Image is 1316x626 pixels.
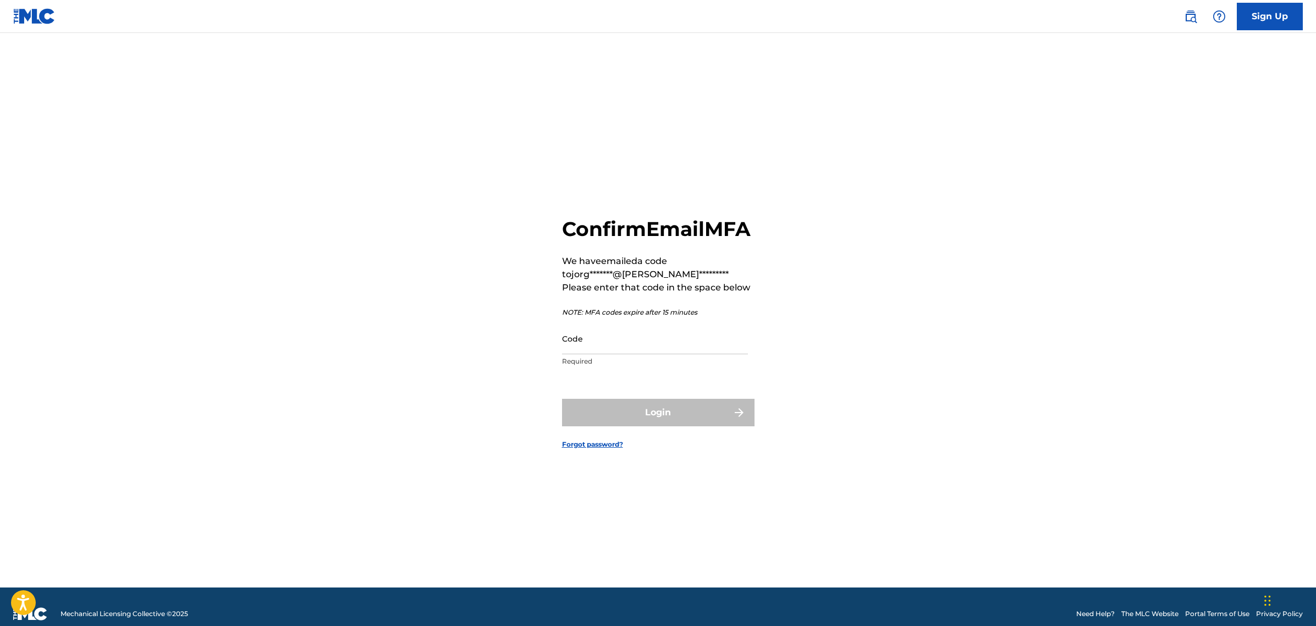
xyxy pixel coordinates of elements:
[1237,3,1303,30] a: Sign Up
[60,609,188,619] span: Mechanical Licensing Collective © 2025
[1261,573,1316,626] iframe: Chat Widget
[1180,6,1202,28] a: Public Search
[1208,6,1230,28] div: Help
[13,607,47,620] img: logo
[562,281,755,294] p: Please enter that code in the space below
[1264,584,1271,617] div: Arrastrar
[562,307,755,317] p: NOTE: MFA codes expire after 15 minutes
[1076,609,1115,619] a: Need Help?
[13,8,56,24] img: MLC Logo
[1261,573,1316,626] div: Widget de chat
[1121,609,1179,619] a: The MLC Website
[562,356,748,366] p: Required
[1213,10,1226,23] img: help
[562,217,755,241] h2: Confirm Email MFA
[1185,609,1249,619] a: Portal Terms of Use
[562,440,623,449] a: Forgot password?
[1256,609,1303,619] a: Privacy Policy
[1184,10,1197,23] img: search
